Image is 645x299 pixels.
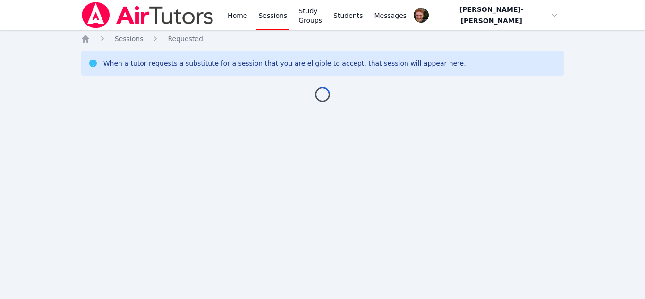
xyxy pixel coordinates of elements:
[103,59,466,68] div: When a tutor requests a substitute for a session that you are eligible to accept, that session wi...
[374,11,407,20] span: Messages
[81,34,565,43] nav: Breadcrumb
[168,34,203,43] a: Requested
[168,35,203,43] span: Requested
[81,2,214,28] img: Air Tutors
[115,34,144,43] a: Sessions
[115,35,144,43] span: Sessions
